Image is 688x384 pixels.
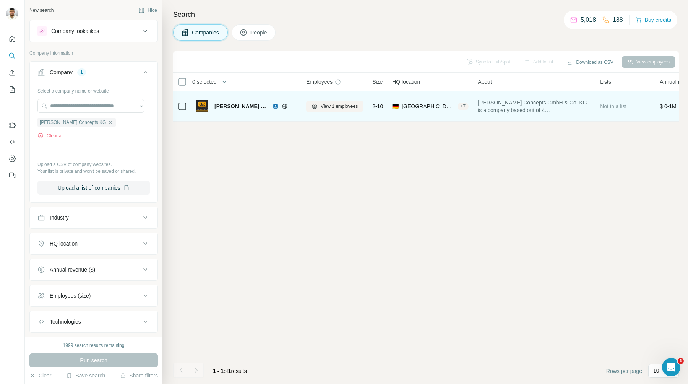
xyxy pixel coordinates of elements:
span: Not in a list [600,103,626,109]
button: Technologies [30,312,157,331]
div: HQ location [50,240,78,247]
button: Employees (size) [30,286,157,305]
span: 0 selected [192,78,217,86]
div: + 7 [458,103,469,110]
p: Your list is private and won't be saved or shared. [37,168,150,175]
span: About [478,78,492,86]
button: View 1 employees [306,101,363,112]
div: 1 [77,69,86,76]
span: results [213,368,247,374]
h4: Search [173,9,679,20]
button: Clear [29,372,51,379]
span: 🇩🇪 [392,103,399,110]
div: 1999 search results remaining [63,342,125,349]
button: Annual revenue ($) [30,260,157,279]
span: [PERSON_NAME] Concepts GmbH & Co. KG is a company based out of 4 [GEOGRAPHIC_DATA][PERSON_NAME], ... [478,99,591,114]
button: Industry [30,208,157,227]
button: Company lookalikes [30,22,157,40]
p: 188 [613,15,623,24]
button: Dashboard [6,152,18,166]
span: 1 - 1 [213,368,224,374]
div: Company lookalikes [51,27,99,35]
span: [GEOGRAPHIC_DATA], [GEOGRAPHIC_DATA] [402,103,454,110]
p: Company information [29,50,158,57]
button: Feedback [6,169,18,182]
span: Companies [192,29,220,36]
div: Company [50,68,73,76]
img: LinkedIn logo [273,103,279,109]
iframe: Intercom live chat [662,358,680,376]
span: View 1 employees [321,103,358,110]
span: $ 0-1M [660,103,677,109]
span: [PERSON_NAME] Concepts KG [40,119,106,126]
button: Hide [133,5,162,16]
span: 1 [228,368,231,374]
button: Enrich CSV [6,66,18,80]
span: People [250,29,268,36]
button: Clear all [37,132,63,139]
button: Company1 [30,63,157,85]
span: Employees [306,78,333,86]
div: Technologies [50,318,81,325]
div: Select a company name or website [37,85,150,94]
button: Use Surfe API [6,135,18,149]
button: Download as CSV [561,57,618,68]
span: Size [372,78,383,86]
span: [PERSON_NAME] Concepts KG [214,103,269,110]
p: 10 [653,367,659,374]
button: HQ location [30,234,157,253]
span: Lists [600,78,611,86]
span: HQ location [392,78,420,86]
button: Save search [66,372,105,379]
img: Avatar [6,8,18,20]
div: New search [29,7,54,14]
span: Rows per page [606,367,642,375]
button: Buy credits [636,15,671,25]
button: Share filters [120,372,158,379]
div: Industry [50,214,69,221]
span: of [224,368,228,374]
span: 1 [678,358,684,364]
div: Employees (size) [50,292,91,299]
button: Search [6,49,18,63]
button: Upload a list of companies [37,181,150,195]
button: Use Surfe on LinkedIn [6,118,18,132]
p: Upload a CSV of company websites. [37,161,150,168]
div: Annual revenue ($) [50,266,95,273]
button: Quick start [6,32,18,46]
button: My lists [6,83,18,96]
img: Logo of Graser Concepts KG [196,100,208,112]
span: 2-10 [372,103,383,110]
p: 5,018 [581,15,596,24]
